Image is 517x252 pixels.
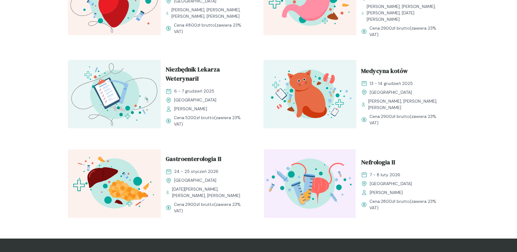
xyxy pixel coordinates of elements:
[369,25,444,38] span: Cena: (zawiera 23% VAT)
[68,60,161,128] img: aHe4VUMqNJQqH-M0_ProcMH_T.svg
[368,98,444,111] span: [PERSON_NAME], [PERSON_NAME], [PERSON_NAME]
[369,198,444,211] span: Cena: (zawiera 23% VAT)
[174,115,249,127] span: Cena: (zawiera 23% VAT)
[381,199,410,204] span: 2800 zł brutto
[166,65,249,86] a: Niezbędnik Lekarza WeterynariI
[381,25,410,31] span: 2900 zł brutto
[174,177,216,184] span: [GEOGRAPHIC_DATA]
[174,97,216,103] span: [GEOGRAPHIC_DATA]
[166,154,221,166] span: Gastroenterologia II
[369,113,444,126] span: Cena: (zawiera 23% VAT)
[370,80,413,87] span: 13 - 14 grudzień 2025
[185,22,215,28] span: 4800 zł brutto
[174,88,214,94] span: 6 - 7 grudzień 2025
[361,158,395,169] span: Nefrologia II
[174,106,207,112] span: [PERSON_NAME]
[174,201,249,214] span: Cena: (zawiera 23% VAT)
[174,22,249,35] span: Cena: (zawiera 23% VAT)
[361,66,444,78] a: Medycyna kotów
[370,172,400,178] span: 7 - 8 luty 2026
[171,7,249,20] span: [PERSON_NAME], [PERSON_NAME], [PERSON_NAME], [PERSON_NAME]
[370,89,412,96] span: [GEOGRAPHIC_DATA]
[174,168,218,175] span: 24 - 25 styczeń 2026
[172,186,249,199] span: [DATE][PERSON_NAME], [PERSON_NAME], [PERSON_NAME]
[185,115,214,120] span: 5200 zł brutto
[263,149,356,218] img: ZpgBUh5LeNNTxPrX_Uro_T.svg
[361,158,444,169] a: Nefrologia II
[68,149,161,218] img: ZxkxEIF3NbkBX8eR_GastroII_T.svg
[361,66,408,78] span: Medycyna kotów
[367,3,444,23] span: [PERSON_NAME], [PERSON_NAME], [PERSON_NAME], [DATE][PERSON_NAME]
[381,114,410,119] span: 2900 zł brutto
[263,60,356,128] img: aHfQZEMqNJQqH-e8_MedKot_T.svg
[185,202,214,207] span: 2900 zł brutto
[370,181,412,187] span: [GEOGRAPHIC_DATA]
[166,154,249,166] a: Gastroenterologia II
[370,189,403,196] span: [PERSON_NAME]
